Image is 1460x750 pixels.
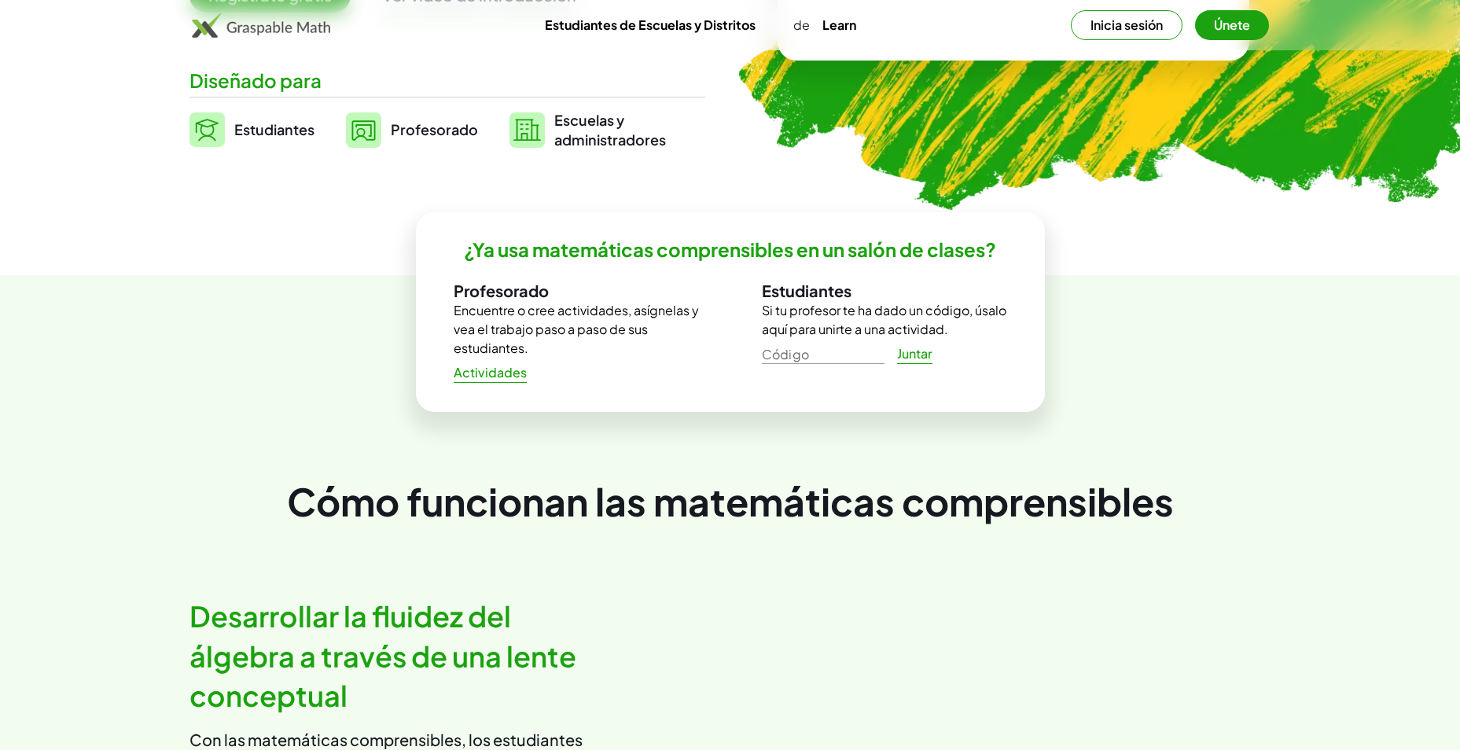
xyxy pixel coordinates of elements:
[810,10,869,39] a: Learn
[1071,10,1182,40] button: Inicia sesión
[346,110,478,149] a: Profesorado
[441,358,540,387] a: Actividades
[897,346,933,362] font: Juntar
[189,112,225,147] img: svg%3e
[454,281,699,301] h3: Profesorado
[189,110,314,149] a: Estudiantes
[346,112,381,148] img: svg%3e
[762,301,1007,339] p: Si tu profesor te ha dado un código, úsalo aquí para unirte a una actividad.
[234,120,314,138] span: Estudiantes
[189,475,1271,528] div: Cómo funcionan las matemáticas comprensibles
[454,365,528,381] font: Actividades
[762,281,1007,301] h3: Estudiantes
[532,10,768,39] a: Estudiantes de Escuelas y Distritos
[532,16,869,35] div: de
[189,68,705,94] div: Diseñado para
[509,110,666,149] a: Escuelas yadministradores
[554,110,666,149] span: Escuelas y administradores
[884,340,946,368] a: Juntar
[509,112,545,148] img: svg%3e
[1195,10,1269,40] button: Únete
[464,237,996,262] h2: ¿Ya usa matemáticas comprensibles en un salón de clases?
[454,301,699,358] p: Encuentre o cree actividades, asígnelas y vea el trabajo paso a paso de sus estudiantes.
[189,597,583,715] h2: Desarrollar la fluidez del álgebra a través de una lente conceptual
[391,120,478,138] span: Profesorado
